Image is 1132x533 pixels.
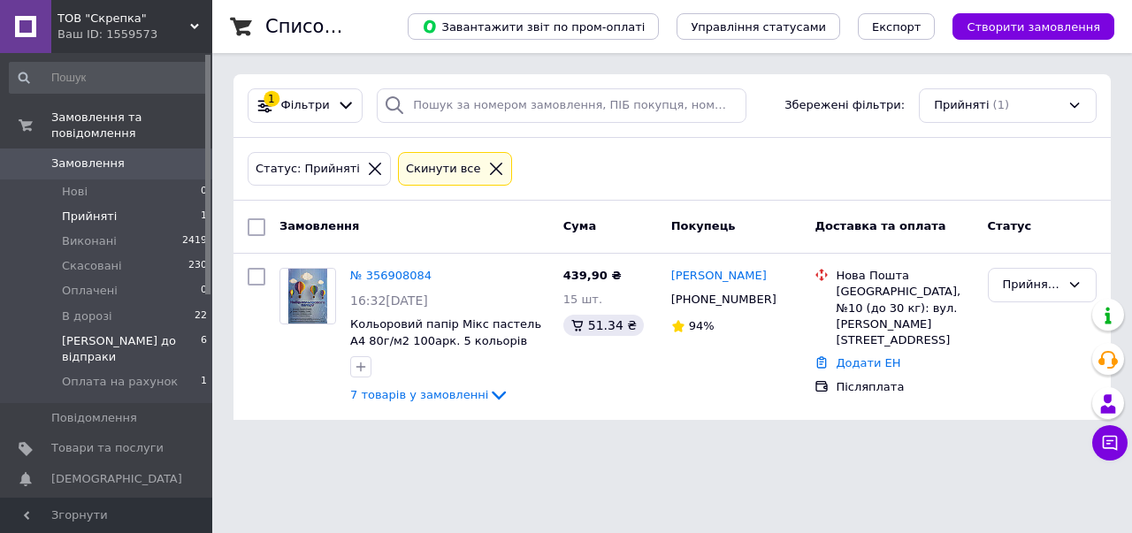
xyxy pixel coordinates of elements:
button: Управління статусами [677,13,840,40]
span: В дорозі [62,308,112,324]
div: [PHONE_NUMBER] [668,288,780,311]
span: Нові [62,184,88,200]
span: 6 [201,333,207,365]
span: Доставка та оплата [815,219,945,232]
span: 439,90 ₴ [563,269,622,282]
div: Прийнято [1003,276,1060,294]
img: Фото товару [288,269,327,324]
span: Замовлення [279,219,359,232]
a: № 356908084 [350,269,432,282]
span: Збережені фільтри: [784,97,905,114]
span: Виконані [62,233,117,249]
h1: Список замовлень [265,16,445,37]
span: Товари та послуги [51,440,164,456]
span: 230 [188,258,207,274]
div: Нова Пошта [836,268,973,284]
button: Експорт [858,13,936,40]
span: 1 [201,209,207,225]
div: Післяплата [836,379,973,395]
span: 0 [201,283,207,299]
span: 94% [689,319,715,332]
span: [PERSON_NAME] до відпраки [62,333,201,365]
div: [GEOGRAPHIC_DATA], №10 (до 30 кг): вул. [PERSON_NAME][STREET_ADDRESS] [836,284,973,348]
a: Створити замовлення [935,19,1114,33]
a: Кольоровий папір Мікс пастель A4 80г/м2 100арк. 5 кольорів [350,317,541,347]
div: 1 [264,91,279,107]
span: [DEMOGRAPHIC_DATA] [51,471,182,487]
span: 1 [201,374,207,390]
span: Оплата на рахунок [62,374,178,390]
span: Скасовані [62,258,122,274]
span: Управління статусами [691,20,826,34]
input: Пошук за номером замовлення, ПІБ покупця, номером телефону, Email, номером накладної [377,88,746,123]
span: 15 шт. [563,293,602,306]
a: Фото товару [279,268,336,324]
span: Створити замовлення [967,20,1100,34]
button: Створити замовлення [952,13,1114,40]
span: 0 [201,184,207,200]
input: Пошук [9,62,209,94]
span: Фільтри [281,97,330,114]
span: ТОВ "Скрепка" [57,11,190,27]
span: Прийняті [62,209,117,225]
span: Статус [988,219,1032,232]
div: Статус: Прийняті [252,160,363,179]
span: Замовлення [51,156,125,171]
span: 22 [195,308,207,324]
span: Експорт [872,20,922,34]
div: Cкинути все [402,160,485,179]
span: 2419 [182,233,207,249]
a: [PERSON_NAME] [671,268,767,285]
span: 16:32[DATE] [350,293,428,308]
span: 7 товарів у замовленні [350,388,488,401]
span: Покупець [671,219,736,232]
div: 51.34 ₴ [563,315,644,336]
span: (1) [993,98,1009,111]
span: Завантажити звіт по пром-оплаті [422,19,645,34]
span: Прийняті [934,97,989,114]
button: Завантажити звіт по пром-оплаті [408,13,659,40]
button: Чат з покупцем [1092,425,1128,461]
a: Додати ЕН [836,356,900,369]
span: Cума [563,219,596,232]
span: Оплачені [62,283,118,299]
div: Ваш ID: 1559573 [57,27,212,42]
span: Замовлення та повідомлення [51,110,212,141]
span: Повідомлення [51,410,137,426]
a: 7 товарів у замовленні [350,388,509,401]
